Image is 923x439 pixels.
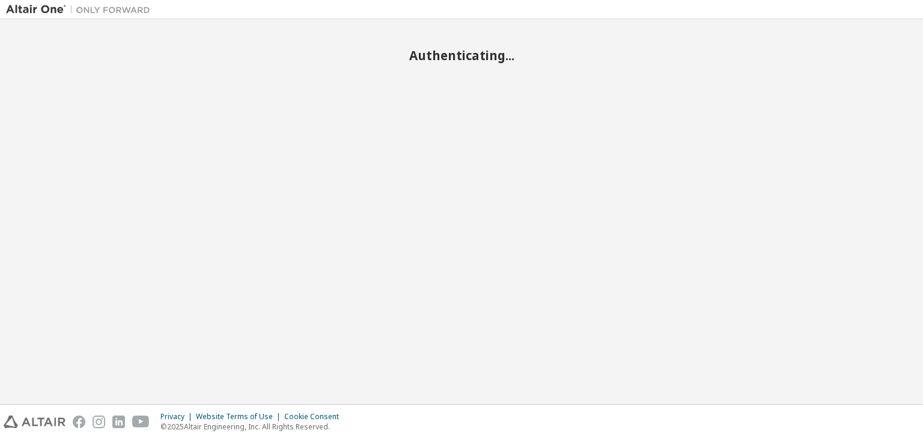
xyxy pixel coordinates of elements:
[73,416,85,428] img: facebook.svg
[196,412,284,422] div: Website Terms of Use
[132,416,150,428] img: youtube.svg
[160,422,346,432] p: © 2025 Altair Engineering, Inc. All Rights Reserved.
[160,412,196,422] div: Privacy
[112,416,125,428] img: linkedin.svg
[4,416,65,428] img: altair_logo.svg
[6,4,156,16] img: Altair One
[284,412,346,422] div: Cookie Consent
[93,416,105,428] img: instagram.svg
[6,48,917,63] h2: Authenticating...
